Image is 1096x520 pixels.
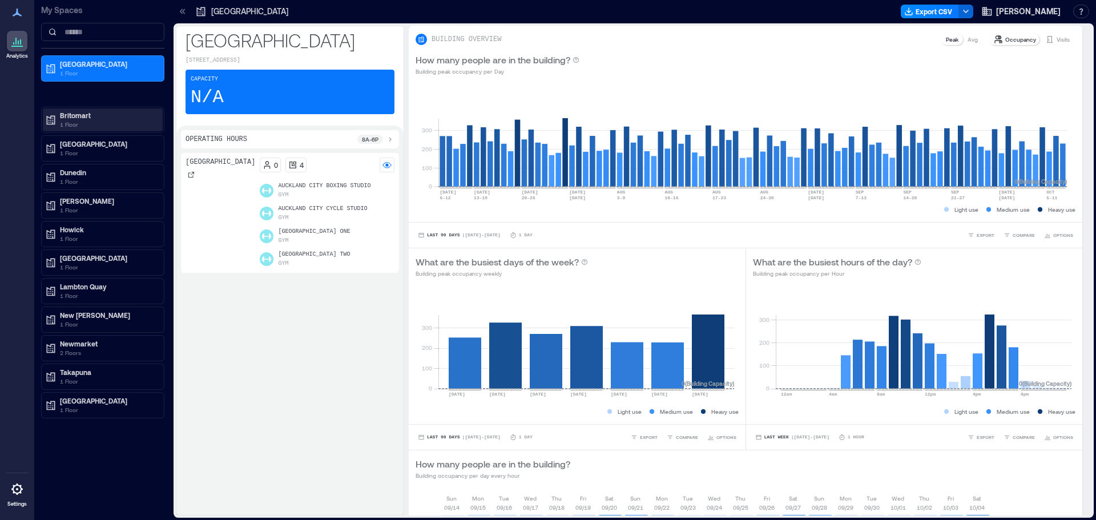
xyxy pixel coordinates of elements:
[444,503,460,512] p: 09/14
[785,503,801,512] p: 09/27
[969,503,985,512] p: 10/04
[856,195,867,200] text: 7-13
[1042,229,1075,241] button: OPTIONS
[522,190,538,195] text: [DATE]
[946,35,958,44] p: Peak
[838,503,853,512] p: 09/29
[651,392,668,397] text: [DATE]
[60,263,156,272] p: 1 Floor
[997,407,1030,416] p: Medium use
[186,56,394,65] p: [STREET_ADDRESS]
[711,407,739,416] p: Heavy use
[474,195,487,200] text: 13-19
[191,86,224,109] p: N/A
[60,59,156,68] p: [GEOGRAPHIC_DATA]
[429,385,432,392] tspan: 0
[211,6,288,17] p: [GEOGRAPHIC_DATA]
[705,432,739,443] button: OPTIONS
[446,494,457,503] p: Sun
[60,320,156,329] p: 1 Floor
[7,501,27,507] p: Settings
[422,324,432,331] tspan: 300
[278,213,288,223] p: Gym
[943,503,958,512] p: 10/03
[1021,392,1029,397] text: 8pm
[808,190,824,195] text: [DATE]
[856,190,864,195] text: SEP
[968,35,978,44] p: Avg
[735,494,746,503] p: Thu
[523,503,538,512] p: 09/17
[60,234,156,243] p: 1 Floor
[1053,434,1073,441] span: OPTIONS
[1001,432,1037,443] button: COMPARE
[977,232,994,239] span: EXPORT
[60,291,156,300] p: 1 Floor
[60,339,156,348] p: Newmarket
[422,344,432,351] tspan: 200
[186,158,255,167] p: [GEOGRAPHIC_DATA]
[60,111,156,120] p: Britomart
[432,35,501,44] p: BUILDING OVERVIEW
[278,250,350,259] p: [GEOGRAPHIC_DATA] Two
[422,365,432,372] tspan: 100
[867,494,877,503] p: Tue
[278,227,350,236] p: [GEOGRAPHIC_DATA] One
[60,282,156,291] p: Lambton Quay
[1048,205,1075,214] p: Heavy use
[977,434,994,441] span: EXPORT
[925,392,936,397] text: 12pm
[760,190,769,195] text: AUG
[765,385,769,392] tspan: 0
[524,494,537,503] p: Wed
[618,407,642,416] p: Light use
[278,259,288,268] p: Gym
[1057,35,1070,44] p: Visits
[422,127,432,134] tspan: 300
[422,146,432,152] tspan: 200
[759,316,769,323] tspan: 300
[580,494,586,503] p: Fri
[186,29,394,51] p: [GEOGRAPHIC_DATA]
[278,191,288,200] p: Gym
[997,205,1030,214] p: Medium use
[664,432,700,443] button: COMPARE
[814,494,824,503] p: Sun
[628,432,660,443] button: EXPORT
[954,407,978,416] p: Light use
[808,195,824,200] text: [DATE]
[973,392,981,397] text: 4pm
[519,232,533,239] p: 1 Day
[60,225,156,234] p: Howick
[422,164,432,171] tspan: 100
[60,396,156,405] p: [GEOGRAPHIC_DATA]
[489,392,506,397] text: [DATE]
[499,494,509,503] p: Tue
[60,148,156,158] p: 1 Floor
[764,494,770,503] p: Fri
[362,135,378,144] p: 8a - 6p
[1013,434,1035,441] span: COMPARE
[840,494,852,503] p: Mon
[1053,232,1073,239] span: OPTIONS
[707,503,722,512] p: 09/24
[683,494,693,503] p: Tue
[1046,190,1055,195] text: OCT
[60,177,156,186] p: 1 Floor
[1046,195,1057,200] text: 5-11
[753,432,832,443] button: Last Week |[DATE]-[DATE]
[973,494,981,503] p: Sat
[712,190,721,195] text: AUG
[628,503,643,512] p: 09/21
[300,160,304,170] p: 4
[919,494,929,503] p: Thu
[1013,232,1035,239] span: COMPARE
[60,139,156,148] p: [GEOGRAPHIC_DATA]
[1048,407,1075,416] p: Heavy use
[660,407,693,416] p: Medium use
[676,434,698,441] span: COMPARE
[569,195,586,200] text: [DATE]
[999,190,1016,195] text: [DATE]
[278,182,370,191] p: Auckland City Boxing Studio
[996,6,1061,17] span: [PERSON_NAME]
